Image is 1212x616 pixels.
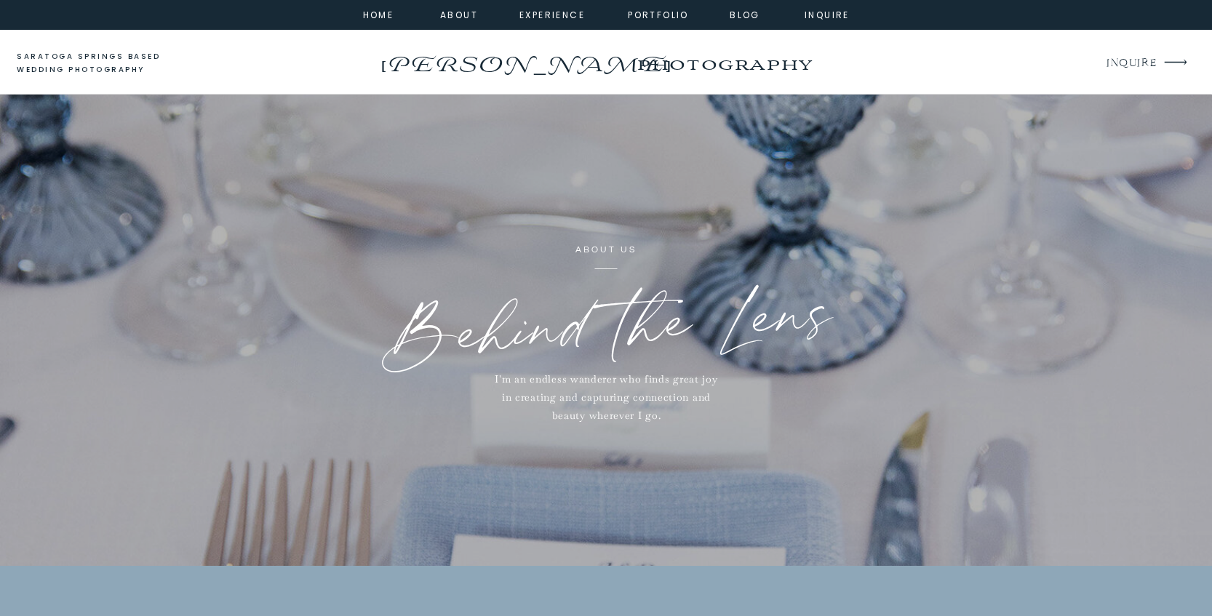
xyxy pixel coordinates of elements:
a: home [359,7,398,20]
a: Blog [719,7,771,20]
a: inquire [801,7,853,20]
a: experience [519,7,578,20]
p: I'm an endless wanderer who finds great joy in creating and capturing connection and beauty where... [494,370,719,418]
a: INQUIRE [1107,54,1155,73]
a: saratoga springs based wedding photography [17,50,188,77]
a: portfolio [627,7,690,20]
a: [PERSON_NAME] [377,47,673,71]
a: about [440,7,473,20]
h2: ABOUT US [487,242,725,259]
h3: Behind the Lens [331,268,882,391]
a: photography [608,44,840,84]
